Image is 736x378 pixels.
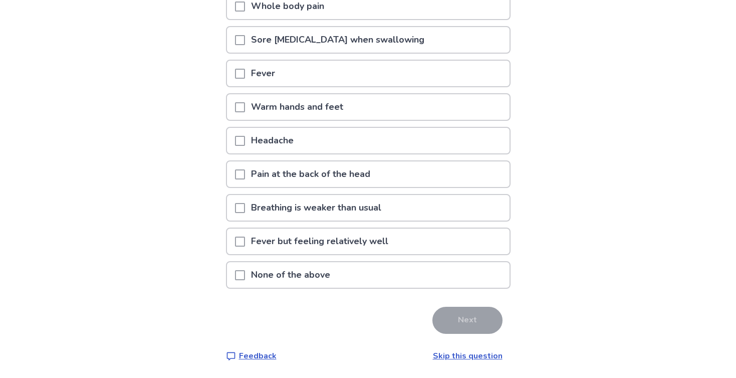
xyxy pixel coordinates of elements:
[245,61,281,86] p: Fever
[432,307,503,334] button: Next
[433,350,503,361] a: Skip this question
[245,161,376,187] p: Pain at the back of the head
[245,94,349,120] p: Warm hands and feet
[245,229,394,254] p: Fever but feeling relatively well
[239,350,277,362] p: Feedback
[226,350,277,362] a: Feedback
[245,262,336,288] p: None of the above
[245,27,430,53] p: Sore [MEDICAL_DATA] when swallowing
[245,195,387,221] p: Breathing is weaker than usual
[245,128,300,153] p: Headache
